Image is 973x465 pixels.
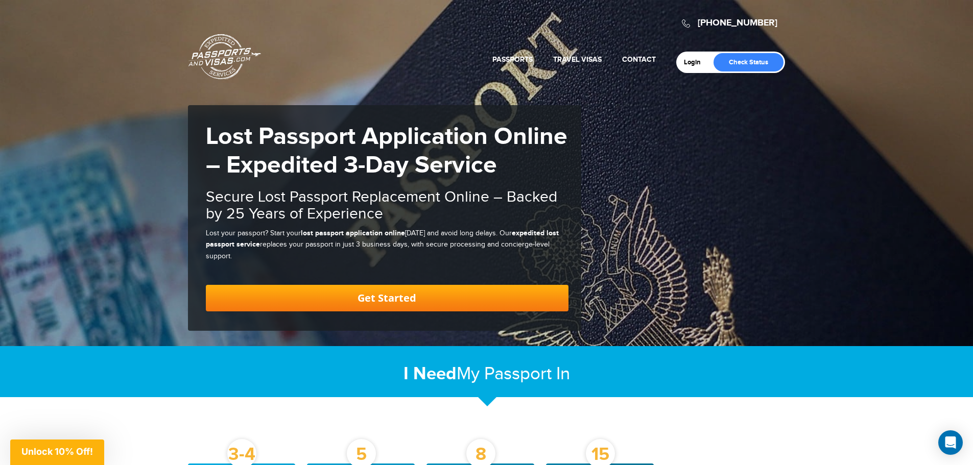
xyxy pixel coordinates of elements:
a: Login [684,58,708,66]
strong: I Need [404,363,457,385]
a: Passports & [DOMAIN_NAME] [188,34,261,80]
div: Open Intercom Messenger [938,430,963,455]
a: Passports [492,55,533,64]
div: Unlock 10% Off! [10,439,104,465]
strong: Lost Passport Application Online – Expedited 3-Day Service [206,122,567,180]
a: [PHONE_NUMBER] [698,17,777,29]
h2: My [188,363,786,385]
strong: lost passport application online [301,229,405,237]
h2: Secure Lost Passport Replacement Online – Backed by 25 Years of Experience [206,189,568,223]
span: Passport In [484,363,570,384]
a: Get Started [206,285,568,311]
span: Unlock 10% Off! [21,446,93,457]
a: Travel Visas [553,55,602,64]
p: Lost your passport? Start your [DATE] and avoid long delays. Our replaces your passport in just 3... [206,228,568,262]
a: Contact [622,55,656,64]
a: Check Status [714,53,784,71]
